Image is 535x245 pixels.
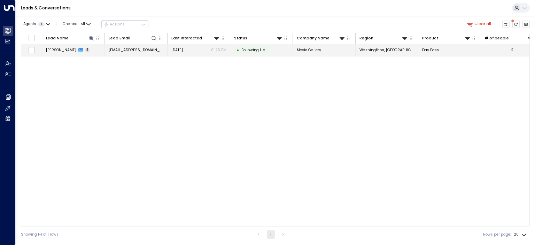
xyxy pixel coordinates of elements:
[109,35,157,41] div: Lead Email
[502,21,510,28] button: Customize
[422,47,439,53] span: Day Pass
[485,35,509,41] div: # of people
[46,47,76,53] span: Graciela Swider
[109,47,164,53] span: j9r5kvvhi5@jkotypc.com
[297,47,321,53] span: Movie Gallery
[514,230,528,239] div: 20
[359,47,414,53] span: Washingthon, DC
[234,35,283,41] div: Status
[101,20,148,29] div: Button group with a nested menu
[297,35,346,41] div: Company Name
[485,35,534,41] div: # of people
[171,35,202,41] div: Last Interacted
[512,21,520,28] span: There are new threads available. Refresh the grid to view the latest updates.
[61,21,93,28] span: Channel:
[267,230,275,239] button: page 1
[80,22,85,26] span: All
[46,35,95,41] div: Lead Name
[46,35,69,41] div: Lead Name
[359,35,373,41] div: Region
[104,22,125,27] div: Actions
[465,21,494,28] button: Clear all
[254,230,288,239] nav: pagination navigation
[483,232,511,237] label: Rows per page:
[21,21,52,28] button: Agents1
[241,47,265,53] span: Following Up
[237,46,239,55] div: •
[422,35,438,41] div: Product
[171,47,183,53] span: Sep 29, 2025
[234,35,247,41] div: Status
[101,20,148,29] button: Actions
[21,232,59,237] div: Showing 1-1 of 1 rows
[23,22,36,26] span: Agents
[61,21,93,28] button: Channel:All
[28,47,35,53] span: Toggle select row
[85,48,90,52] span: 5
[359,35,408,41] div: Region
[38,22,45,26] span: 1
[511,47,513,53] div: 2
[109,35,130,41] div: Lead Email
[297,35,329,41] div: Company Name
[211,47,226,53] p: 01:25 PM
[422,35,471,41] div: Product
[21,5,71,11] a: Leads & Conversations
[28,35,35,41] span: Toggle select all
[171,35,220,41] div: Last Interacted
[522,21,530,28] button: Archived Leads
